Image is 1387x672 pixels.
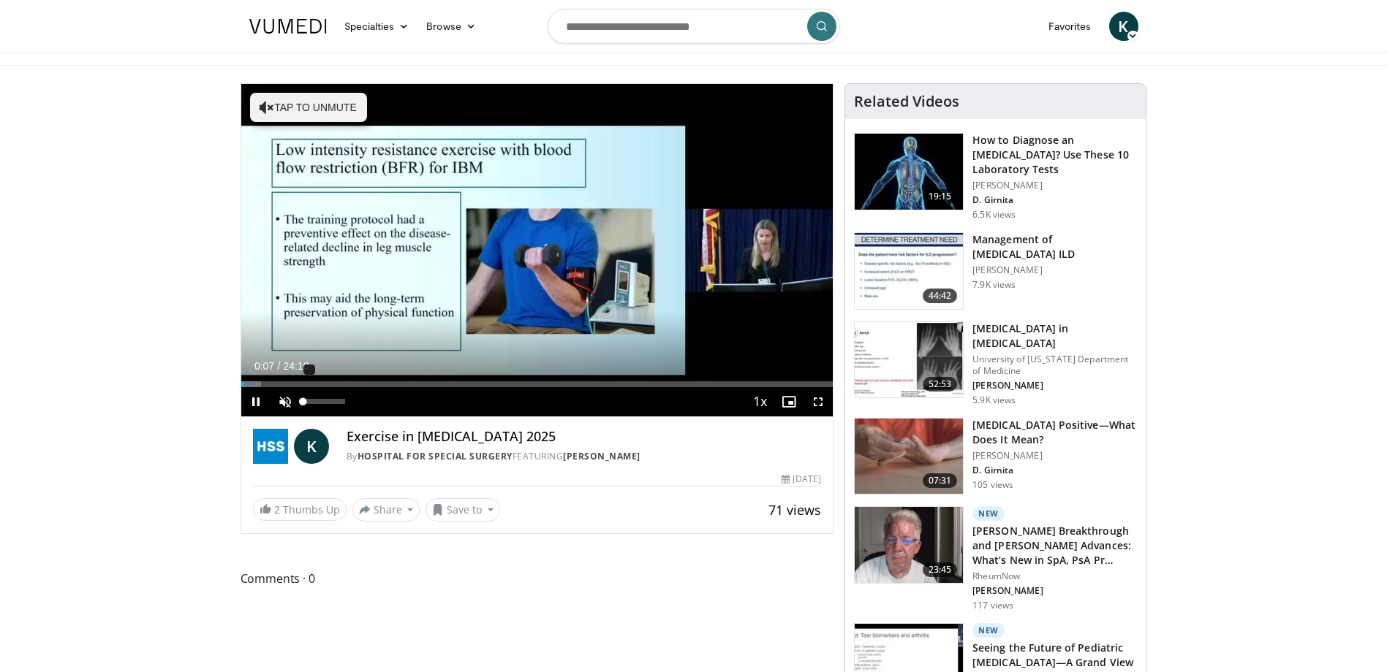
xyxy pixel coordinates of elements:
h3: [PERSON_NAME] Breakthrough and [PERSON_NAME] Advances: What’s New in SpA, PsA Pr… [972,524,1137,568]
button: Enable picture-in-picture mode [774,387,804,416]
a: Specialties [336,12,418,41]
p: [PERSON_NAME] [972,264,1137,276]
a: Hospital for Special Surgery [358,450,513,462]
img: 5a27bd8b-645f-4486-b166-3110322240fa.150x105_q85_crop-smart_upscale.jpg [855,507,963,583]
span: 24:10 [283,360,309,372]
a: Browse [417,12,485,41]
a: K [294,429,329,464]
button: Tap to unmute [250,93,367,122]
a: K [1109,12,1138,41]
a: 23:45 New [PERSON_NAME] Breakthrough and [PERSON_NAME] Advances: What’s New in SpA, PsA Pr… Rheum... [854,506,1137,611]
a: Favorites [1040,12,1100,41]
span: 52:53 [923,377,958,392]
span: / [278,360,281,372]
button: Share [352,498,420,522]
img: VuMedi Logo [249,19,327,34]
p: New [972,506,1005,521]
h3: How to Diagnose an [MEDICAL_DATA]? Use These 10 Laboratory Tests [972,133,1137,177]
span: 2 [274,503,280,516]
p: [PERSON_NAME] [972,585,1137,597]
p: 105 views [972,479,1013,491]
a: [PERSON_NAME] [563,450,640,462]
button: Fullscreen [804,387,833,416]
img: f34b7c1c-2f02-4eb7-a3f6-ccfac58a9900.150x105_q85_crop-smart_upscale.jpg [855,233,963,309]
p: [PERSON_NAME] [972,180,1137,191]
div: Progress Bar [241,381,834,387]
button: Playback Rate [745,387,774,416]
a: 44:42 Management of [MEDICAL_DATA] ILD [PERSON_NAME] 7.9K views [854,232,1137,310]
p: University of [US_STATE] Department of Medicine [972,354,1137,377]
h3: Management of [MEDICAL_DATA] ILD [972,232,1137,261]
h3: [MEDICAL_DATA] Positive—What Does It Mean? [972,418,1137,447]
span: 71 views [768,501,821,519]
a: 52:53 [MEDICAL_DATA] in [MEDICAL_DATA] University of [US_STATE] Department of Medicine [PERSON_NA... [854,321,1137,406]
a: 07:31 [MEDICAL_DATA] Positive—What Does It Mean? [PERSON_NAME] D. Girnita 105 views [854,418,1137,495]
div: Volume Level [303,399,345,404]
span: 07:31 [923,473,958,488]
h3: [MEDICAL_DATA] in [MEDICAL_DATA] [972,321,1137,351]
input: Search topics, interventions [548,9,840,44]
p: 117 views [972,600,1013,611]
p: 7.9K views [972,279,1016,291]
p: D. Girnita [972,465,1137,476]
p: [PERSON_NAME] [972,380,1137,392]
a: 2 Thumbs Up [253,498,347,521]
p: D. Girnita [972,194,1137,206]
img: 85870787-ebf0-4708-a531-c17d552bdd2d.150x105_q85_crop-smart_upscale.jpg [855,419,963,495]
span: Comments 0 [241,569,834,588]
img: 94354a42-e356-4408-ae03-74466ea68b7a.150x105_q85_crop-smart_upscale.jpg [855,134,963,210]
button: Unmute [271,387,300,416]
h4: Related Videos [854,93,959,110]
p: [PERSON_NAME] [972,450,1137,462]
p: RheumNow [972,570,1137,582]
button: Pause [241,387,271,416]
h4: Exercise in [MEDICAL_DATA] 2025 [347,429,822,445]
button: Save to [426,498,500,522]
div: [DATE] [782,473,821,486]
div: By FEATURING [347,450,822,463]
span: 19:15 [923,189,958,204]
a: 19:15 How to Diagnose an [MEDICAL_DATA]? Use These 10 Laboratory Tests [PERSON_NAME] D. Girnita 6... [854,133,1137,221]
span: 0:07 [254,360,274,372]
p: 5.9K views [972,394,1016,406]
span: 44:42 [923,289,958,303]
img: 9d501fbd-9974-4104-9b57-c5e924c7b363.150x105_q85_crop-smart_upscale.jpg [855,322,963,398]
img: Hospital for Special Surgery [253,429,288,464]
p: New [972,623,1005,638]
p: 6.5K views [972,209,1016,221]
video-js: Video Player [241,84,834,417]
span: 23:45 [923,562,958,577]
